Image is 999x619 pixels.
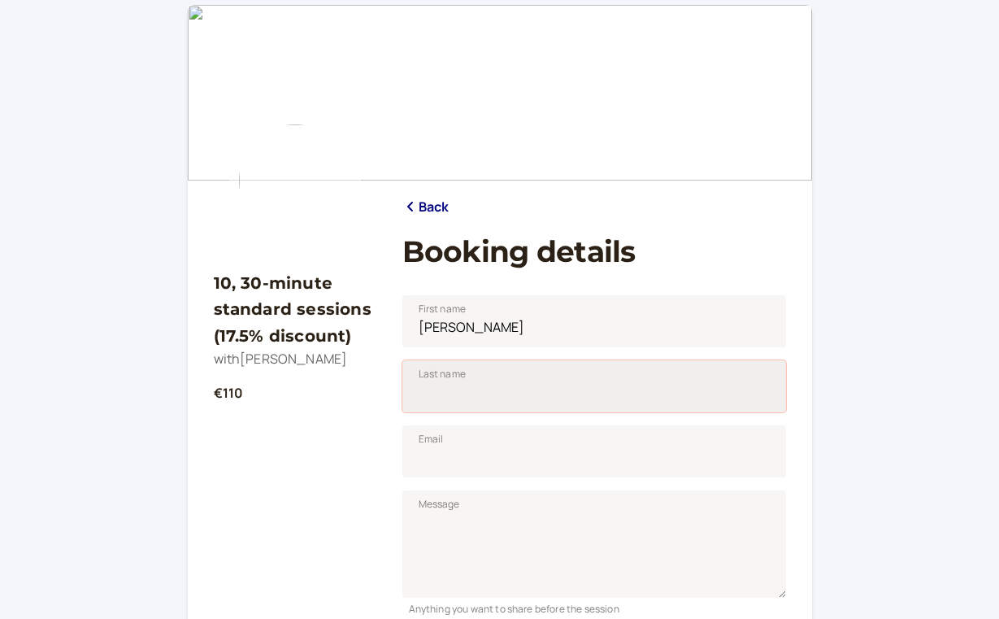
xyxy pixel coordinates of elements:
[402,295,786,347] input: First name
[214,350,348,368] span: with [PERSON_NAME]
[419,366,466,382] span: Last name
[402,490,786,598] textarea: Message
[214,384,244,402] b: €110
[402,598,786,617] div: Anything you want to share before the session
[402,234,786,269] h1: Booking details
[402,360,786,412] input: Last name
[419,301,467,317] span: First name
[402,425,786,477] input: Email
[402,197,450,218] a: Back
[419,431,444,447] span: Email
[419,496,460,512] span: Message
[214,270,376,349] h3: 10, 30-minute standard sessions (17.5% discount)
